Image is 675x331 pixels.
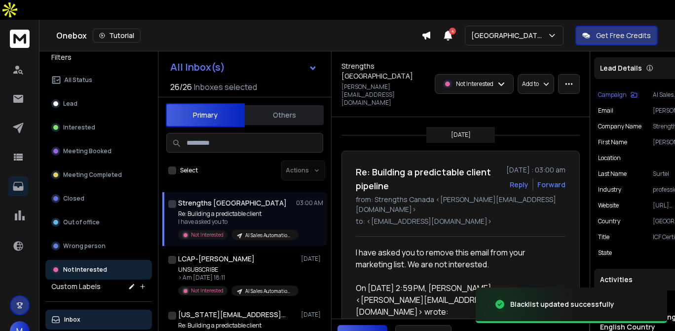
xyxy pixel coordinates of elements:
h1: Strengths [GEOGRAPHIC_DATA] [178,198,287,208]
p: Re: Building a predictable client [178,210,297,218]
button: Meeting Booked [45,141,152,161]
p: Wrong person [63,242,106,250]
p: to: <[EMAIL_ADDRESS][DOMAIN_NAME]> [356,216,565,226]
h1: LCAP-[PERSON_NAME] [178,254,255,264]
button: Inbox [45,310,152,330]
p: Not Interested [191,231,224,239]
p: AI Sales Automation/Coaching/other English Country [245,232,293,239]
p: Meeting Completed [63,171,122,179]
blockquote: On [DATE] 2:59 PM, [PERSON_NAME] <[PERSON_NAME][EMAIL_ADDRESS][DOMAIN_NAME]> wrote: [356,282,558,330]
button: Lead [45,94,152,114]
h1: Re: Building a predictable client pipeline [356,165,500,193]
button: Tutorial [93,29,141,42]
p: [GEOGRAPHIC_DATA] [471,31,547,41]
p: Not Interested [456,80,493,88]
h1: [US_STATE][EMAIL_ADDRESS][DOMAIN_NAME] [178,310,287,320]
p: [DATE] [301,311,323,319]
button: Others [245,104,324,126]
button: All Inbox(s) [162,57,325,77]
p: Add to [522,80,539,88]
button: All Status [45,70,152,90]
h1: All Inbox(s) [170,62,225,72]
button: Out of office [45,212,152,232]
p: website [598,202,619,209]
div: Forward [537,180,565,190]
span: 4 [449,28,456,35]
button: Campaign [598,91,637,99]
p: [DATE] [451,131,471,139]
label: Select [180,166,198,174]
p: All Status [64,76,92,84]
p: [PERSON_NAME][EMAIL_ADDRESS][DOMAIN_NAME] [341,83,429,107]
p: I have asked you to [178,218,297,226]
p: [DATE] [301,255,323,263]
button: Get Free Credits [575,26,658,45]
p: Re: Building a predictable client [178,322,297,330]
p: Not Interested [63,266,107,274]
p: First Name [598,138,627,146]
p: [DATE] : 03:00 am [506,165,565,175]
p: location [598,154,621,162]
p: AI Sales Automation/Financial/other English Country [245,288,293,295]
button: Not Interested [45,260,152,280]
button: Meeting Completed [45,165,152,185]
p: Company Name [598,123,641,130]
p: Lead [63,100,77,108]
p: Country [598,217,620,225]
p: Meeting Booked [63,147,112,155]
button: Interested [45,118,152,137]
p: Out of office [63,218,100,226]
p: from: Strengths Canada <[PERSON_NAME][EMAIL_ADDRESS][DOMAIN_NAME]> [356,195,565,214]
p: UNSUBSCRIBE [178,266,297,274]
p: Get Free Credits [596,31,651,41]
h3: Inboxes selected [194,81,257,93]
p: 03:00 AM [296,199,323,207]
p: > Am [DATE] 18:11 [178,274,297,282]
div: Onebox [56,29,421,42]
p: Not Interested [191,287,224,294]
p: Last Name [598,170,627,178]
p: Inbox [64,316,80,324]
button: Closed [45,189,152,208]
button: Wrong person [45,236,152,256]
h3: Filters [45,50,152,64]
span: 26 / 26 [170,81,192,93]
h3: Custom Labels [51,282,101,291]
button: Primary [166,103,245,127]
button: Reply [510,180,528,190]
p: State [598,249,612,257]
p: Closed [63,195,84,203]
p: Campaign [598,91,627,99]
p: title [598,233,609,241]
div: Blacklist updated successfully [510,299,614,309]
p: Email [598,107,613,115]
p: Lead Details [600,63,642,73]
p: Interested [63,124,95,131]
h1: Strengths [GEOGRAPHIC_DATA] [341,61,429,81]
p: industry [598,186,621,194]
